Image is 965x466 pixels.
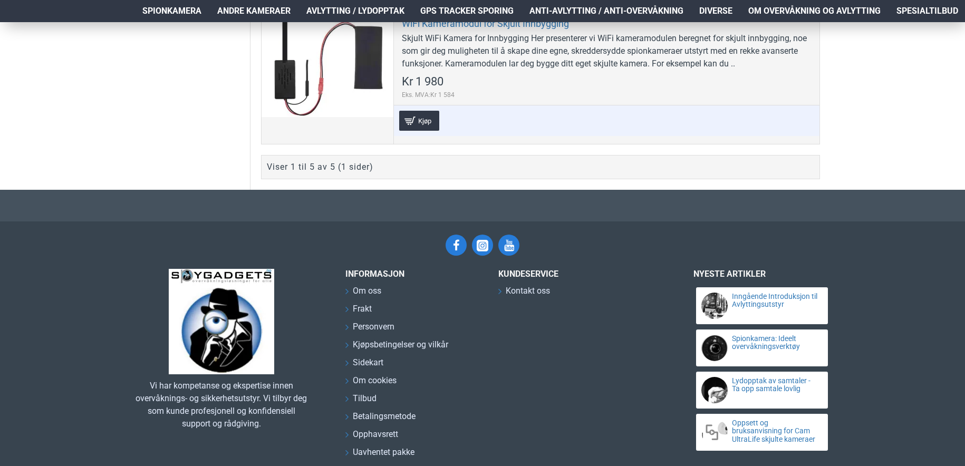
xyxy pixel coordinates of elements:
img: SpyGadgets.no [169,269,274,374]
span: Om cookies [353,374,397,387]
div: Viser 1 til 5 av 5 (1 sider) [267,161,373,173]
span: Kontakt oss [506,285,550,297]
span: Anti-avlytting / Anti-overvåkning [529,5,683,17]
a: Betalingsmetode [345,410,416,428]
h3: Kundeservice [498,269,657,279]
a: Om cookies [345,374,397,392]
a: Kjøpsbetingelser og vilkår [345,338,448,356]
a: Uavhentet pakke [345,446,414,464]
a: Frakt [345,303,372,321]
span: Spionkamera [142,5,201,17]
div: Vi har kompetanse og ekspertise innen overvåknings- og sikkerhetsutstyr. Vi tilbyr deg som kunde ... [134,380,308,430]
span: Om overvåkning og avlytting [748,5,881,17]
span: Spesialtilbud [896,5,958,17]
a: Kontakt oss [498,285,550,303]
span: Tilbud [353,392,377,405]
a: Om oss [345,285,381,303]
a: Inngående Introduksjon til Avlyttingsutstyr [732,293,818,309]
span: GPS Tracker Sporing [420,5,514,17]
span: Kjøp [416,118,434,124]
a: Tilbud [345,392,377,410]
span: Avlytting / Lydopptak [306,5,404,17]
a: Opphavsrett [345,428,398,446]
span: Sidekart [353,356,383,369]
a: Oppsett og bruksanvisning for Cam UltraLife skjulte kameraer [732,419,818,443]
span: Kr 1 980 [402,76,443,88]
a: WiFi Kameramodul for Skjult Innbygging [402,17,569,30]
span: Personvern [353,321,394,333]
span: Diverse [699,5,732,17]
h3: INFORMASJON [345,269,482,279]
span: Andre kameraer [217,5,291,17]
a: Sidekart [345,356,383,374]
span: Frakt [353,303,372,315]
span: Kjøpsbetingelser og vilkår [353,338,448,351]
span: Om oss [353,285,381,297]
a: Lydopptak av samtaler - Ta opp samtale lovlig [732,377,818,393]
span: Opphavsrett [353,428,398,441]
a: Personvern [345,321,394,338]
span: Betalingsmetode [353,410,416,423]
h3: Nyeste artikler [693,269,831,279]
div: Skjult WiFi Kamera for Innbygging Her presenterer vi WiFi kameramodulen beregnet for skjult innby... [402,32,812,70]
a: Spionkamera: Ideelt overvåkningsverktøy [732,335,818,351]
span: Eks. MVA:Kr 1 584 [402,90,455,100]
span: Uavhentet pakke [353,446,414,459]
